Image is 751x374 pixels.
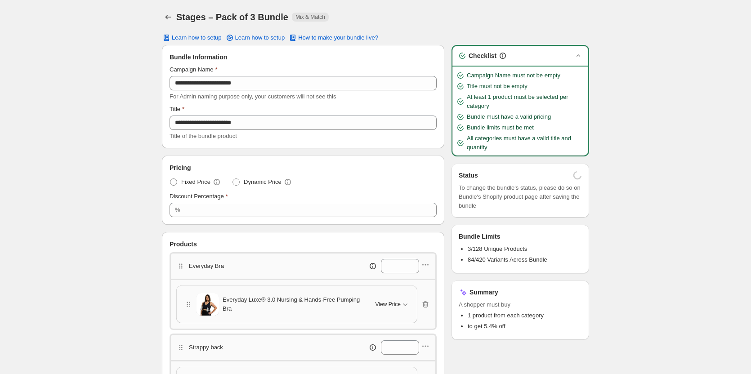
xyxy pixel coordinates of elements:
p: Everyday Bra [189,262,224,271]
span: View Price [375,301,401,308]
span: Bundle limits must be met [467,123,534,132]
span: 84/420 Variants Across Bundle [468,256,547,263]
span: Title must not be empty [467,82,527,91]
h3: Summary [469,288,498,297]
button: Back [162,11,174,23]
h1: Stages – Pack of 3 Bundle [176,12,288,22]
label: Title [170,105,184,114]
img: Everyday Luxe® 3.0 Nursing & Hands-Free Pumping Bra [197,293,219,316]
button: View Price [370,297,415,312]
span: Pricing [170,163,191,172]
span: For Admin naming purpose only, your customers will not see this [170,93,336,100]
span: Fixed Price [181,178,210,187]
span: Learn how to setup [172,34,222,41]
button: Learn how to setup [156,31,227,44]
label: Campaign Name [170,65,218,74]
span: Dynamic Price [244,178,282,187]
button: How to make your bundle live? [283,31,384,44]
h3: Bundle Limits [459,232,501,241]
h3: Checklist [469,51,496,60]
span: Everyday Luxe® 3.0 Nursing & Hands-Free Pumping Bra [223,295,365,313]
label: Discount Percentage [170,192,228,201]
span: A shopper must buy [459,300,582,309]
span: How to make your bundle live? [298,34,378,41]
span: All categories must have a valid title and quantity [467,134,585,152]
a: Learn how to setup [220,31,291,44]
li: to get 5.4% off [468,322,582,331]
span: Mix & Match [295,13,325,21]
p: Strappy back [189,343,223,352]
span: Learn how to setup [235,34,285,41]
h3: Status [459,171,478,180]
span: Products [170,240,197,249]
div: % [175,205,180,214]
span: To change the bundle's status, please do so on Bundle's Shopify product page after saving the bundle [459,183,582,210]
li: 1 product from each category [468,311,582,320]
span: 3/128 Unique Products [468,245,527,252]
span: At least 1 product must be selected per category [467,93,585,111]
span: Bundle Information [170,53,227,62]
span: Title of the bundle product [170,133,237,139]
span: Bundle must have a valid pricing [467,112,551,121]
span: Campaign Name must not be empty [467,71,560,80]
